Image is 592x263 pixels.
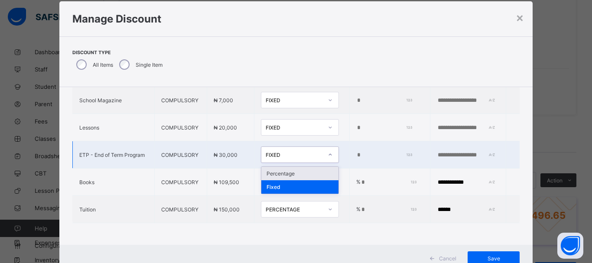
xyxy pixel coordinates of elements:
[266,97,323,104] div: FIXED
[349,196,430,223] td: %
[93,62,113,68] label: All Items
[154,196,207,223] td: COMPULSORY
[136,62,163,68] label: Single Item
[349,169,430,196] td: %
[154,169,207,196] td: COMPULSORY
[214,124,237,131] span: ₦ 20,000
[214,152,237,158] span: ₦ 30,000
[154,114,207,141] td: COMPULSORY
[266,152,323,158] div: FIXED
[516,10,524,25] div: ×
[261,167,338,180] div: Percentage
[72,87,154,114] td: School Magazine
[266,206,323,213] div: PERCENTAGE
[439,255,456,262] span: Cancel
[72,196,154,223] td: Tuition
[214,206,240,213] span: ₦ 150,000
[474,255,513,262] span: Save
[72,13,520,25] h1: Manage Discount
[154,87,207,114] td: COMPULSORY
[261,180,338,194] div: Fixed
[72,114,154,141] td: Lessons
[72,50,165,55] span: Discount Type
[72,169,154,196] td: Books
[557,233,583,259] button: Open asap
[214,97,233,104] span: ₦ 7,000
[72,141,154,169] td: ETP - End of Term Program
[214,179,239,185] span: ₦ 109,500
[154,141,207,169] td: COMPULSORY
[266,124,323,131] div: FIXED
